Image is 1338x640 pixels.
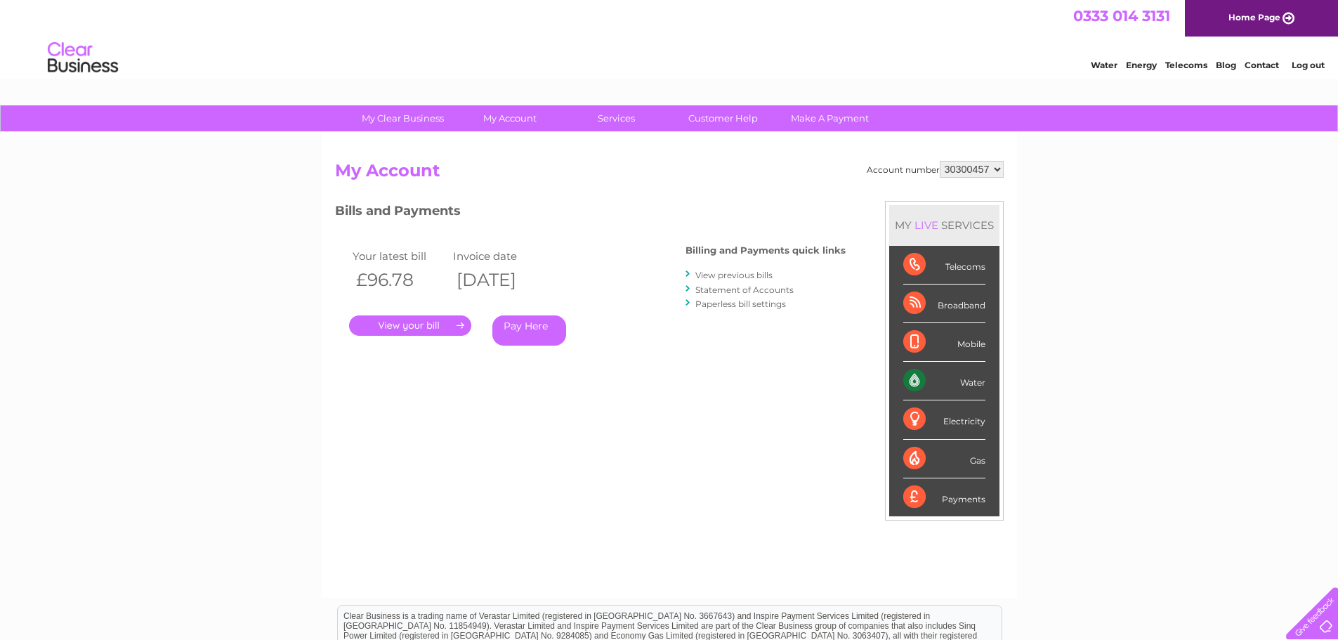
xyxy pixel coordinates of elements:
[867,161,1004,178] div: Account number
[492,315,566,346] a: Pay Here
[349,266,450,294] th: £96.78
[558,105,674,131] a: Services
[1091,60,1117,70] a: Water
[1165,60,1207,70] a: Telecoms
[889,205,999,245] div: MY SERVICES
[452,105,568,131] a: My Account
[345,105,461,131] a: My Clear Business
[1216,60,1236,70] a: Blog
[338,8,1002,68] div: Clear Business is a trading name of Verastar Limited (registered in [GEOGRAPHIC_DATA] No. 3667643...
[695,270,773,280] a: View previous bills
[1126,60,1157,70] a: Energy
[695,285,794,295] a: Statement of Accounts
[903,400,985,439] div: Electricity
[912,218,941,232] div: LIVE
[903,323,985,362] div: Mobile
[47,37,119,79] img: logo.png
[695,299,786,309] a: Paperless bill settings
[903,246,985,285] div: Telecoms
[903,440,985,478] div: Gas
[450,247,551,266] td: Invoice date
[665,105,781,131] a: Customer Help
[903,478,985,516] div: Payments
[335,201,846,226] h3: Bills and Payments
[1073,7,1170,25] a: 0333 014 3131
[349,247,450,266] td: Your latest bill
[335,161,1004,188] h2: My Account
[772,105,888,131] a: Make A Payment
[450,266,551,294] th: [DATE]
[903,362,985,400] div: Water
[686,245,846,256] h4: Billing and Payments quick links
[903,285,985,323] div: Broadband
[349,315,471,336] a: .
[1292,60,1325,70] a: Log out
[1245,60,1279,70] a: Contact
